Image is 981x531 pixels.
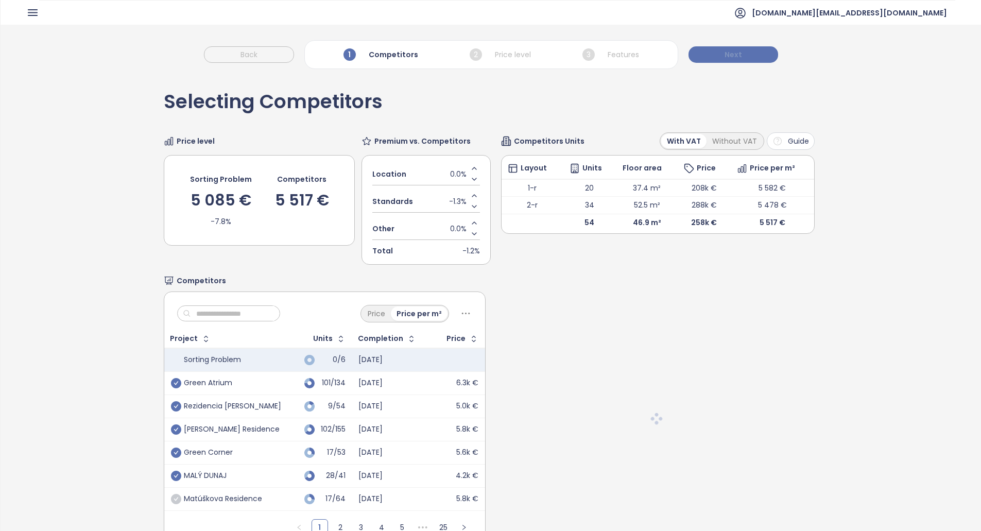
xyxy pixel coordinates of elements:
[470,48,482,61] span: 2
[320,472,346,479] div: 28/41
[678,197,731,214] td: 288k €
[469,174,480,185] button: Decrease value
[725,49,742,60] span: Next
[184,471,227,481] div: MALÝ DUNAJ
[296,524,302,530] span: left
[171,401,181,412] span: check-circle
[343,48,356,61] span: 1
[313,335,333,342] div: Units
[446,335,466,342] div: Price
[678,179,731,197] td: 208k €
[391,306,448,321] div: Price per m²
[623,165,671,172] div: Floor area
[461,524,467,530] span: right
[320,449,346,456] div: 17/53
[731,179,815,197] td: 5 582 €
[275,193,329,208] div: 5 517 €
[502,179,563,197] td: 1-r
[358,379,383,388] div: [DATE]
[358,335,403,342] div: Completion
[788,135,809,147] span: Guide
[372,223,394,234] span: Other
[240,49,257,60] span: Back
[358,471,383,481] div: [DATE]
[320,403,346,409] div: 9/54
[563,197,616,214] td: 34
[358,448,383,457] div: [DATE]
[450,223,467,234] span: 0.0%
[358,402,383,411] div: [DATE]
[320,380,346,386] div: 101/134
[616,197,678,214] td: 52.5 m²
[184,379,232,388] div: Green Atrium
[456,402,478,411] div: 5.0k €
[320,426,346,433] div: 102/155
[358,494,383,504] div: [DATE]
[170,335,198,342] div: Project
[177,275,226,286] span: Competitors
[320,356,346,363] div: 0/6
[211,216,231,227] div: -7.8%
[362,306,391,321] div: Price
[467,46,533,63] div: Price level
[767,132,815,150] button: Guide
[358,425,383,434] div: [DATE]
[191,193,251,208] div: 5 085 €
[184,355,241,365] div: Sorting Problem
[456,425,478,434] div: 5.8k €
[374,135,471,147] span: Premium vs. Competitors
[171,494,181,504] span: check-circle
[184,425,280,434] div: [PERSON_NAME] Residence
[277,174,326,185] div: Competitors
[580,46,642,63] div: Features
[184,402,281,411] div: Rezidencia [PERSON_NAME]
[514,135,584,147] span: Competitors Units
[171,424,181,435] span: check-circle
[184,494,262,504] div: Matúškova Residence
[616,214,678,231] td: 46.9 m²
[508,163,556,174] div: Layout
[582,48,595,61] span: 3
[171,471,181,481] span: check-circle
[737,163,808,174] div: Price per m²
[731,214,815,231] td: 5 517 €
[171,378,181,388] span: check-circle
[731,197,815,214] td: 5 478 €
[469,191,480,201] button: Increase value
[372,196,413,207] span: Standards
[164,92,383,122] div: Selecting Competitors
[456,379,478,388] div: 6.3k €
[678,214,731,231] td: 258k €
[456,448,478,457] div: 5.6k €
[320,495,346,502] div: 17/64
[341,46,421,63] div: Competitors
[449,196,467,207] span: -1.3%
[456,471,478,481] div: 4.2k €
[707,134,763,148] div: Without VAT
[462,245,480,256] span: -1.2%
[171,448,181,458] span: check-circle
[469,201,480,212] button: Decrease value
[570,163,610,174] div: Units
[204,46,294,63] button: Back
[752,1,947,25] span: [DOMAIN_NAME][EMAIL_ADDRESS][DOMAIN_NAME]
[190,174,252,185] div: Sorting Problem
[563,179,616,197] td: 20
[469,163,480,174] button: Increase value
[372,245,393,256] span: Total
[502,197,563,214] td: 2-r
[450,168,467,180] span: 0.0%
[689,46,778,63] button: Next
[177,135,215,147] span: Price level
[469,229,480,239] button: Decrease value
[616,179,678,197] td: 37.4 m²
[372,168,406,180] span: Location
[563,214,616,231] td: 54
[184,448,233,457] div: Green Corner
[469,218,480,229] button: Increase value
[661,134,707,148] div: With VAT
[456,494,478,504] div: 5.8k €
